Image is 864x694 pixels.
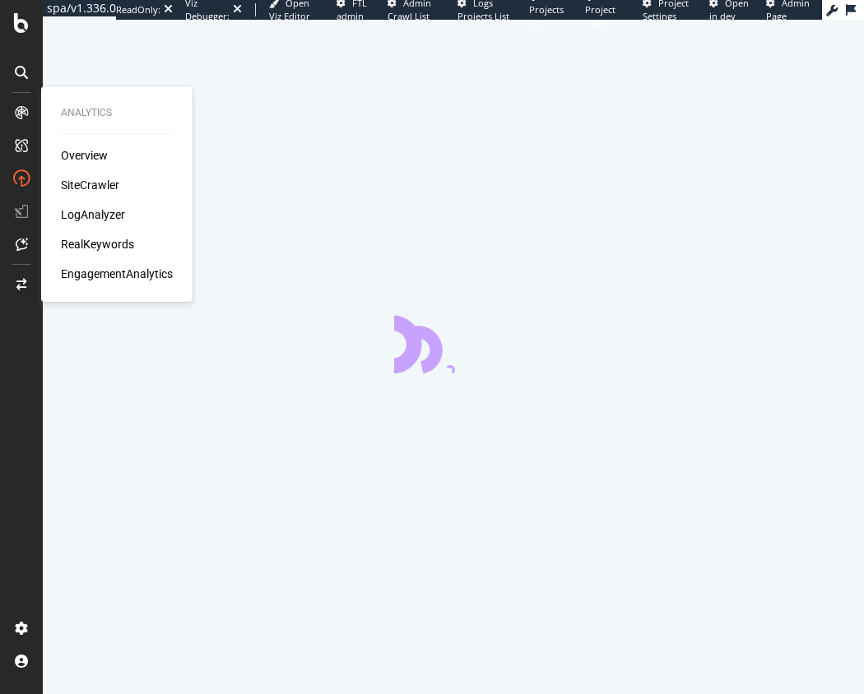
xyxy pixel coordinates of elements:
[61,206,125,223] a: LogAnalyzer
[61,147,108,164] a: Overview
[585,3,615,29] span: Project Page
[61,236,134,252] a: RealKeywords
[61,106,173,120] div: Analytics
[529,3,564,29] span: Projects List
[61,266,173,282] a: EngagementAnalytics
[116,3,160,16] div: ReadOnly:
[394,314,513,373] div: animation
[61,177,119,193] a: SiteCrawler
